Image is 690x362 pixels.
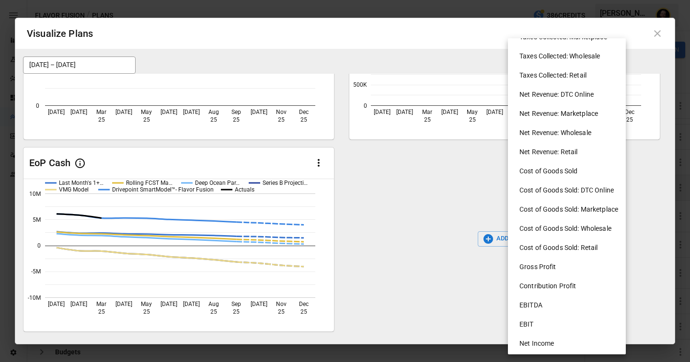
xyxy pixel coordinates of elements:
li: Taxes Collected: Retail [512,66,630,85]
li: Cost of Goods Sold [512,161,630,181]
li: Net Revenue: DTC Online [512,85,630,104]
li: EBIT [512,315,630,334]
li: EBITDA [512,295,630,315]
li: Net Revenue: Wholesale [512,123,630,142]
li: Cost of Goods Sold: DTC Online [512,181,630,200]
li: Net Revenue: Marketplace [512,104,630,123]
li: Cost of Goods Sold: Marketplace [512,200,630,219]
li: Cost of Goods Sold: Wholesale [512,219,630,238]
li: Contribution Profit [512,276,630,295]
li: Net Income [512,334,630,353]
li: Cost of Goods Sold: Retail [512,238,630,257]
li: Gross Profit [512,257,630,276]
li: Taxes Collected: Wholesale [512,46,630,66]
li: Net Revenue: Retail [512,142,630,161]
